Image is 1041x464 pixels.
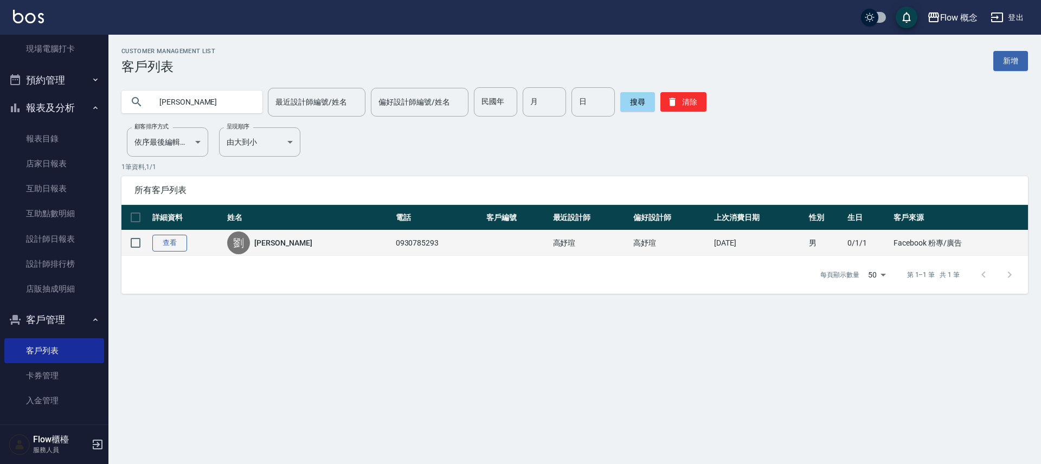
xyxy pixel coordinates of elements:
td: 男 [806,230,845,256]
td: 高妤瑄 [550,230,631,256]
th: 電話 [393,205,484,230]
span: 所有客戶列表 [134,185,1015,196]
th: 詳細資料 [150,205,224,230]
a: 店家日報表 [4,151,104,176]
button: 搜尋 [620,92,655,112]
a: 報表目錄 [4,126,104,151]
a: 卡券管理 [4,363,104,388]
a: 查看 [152,235,187,252]
p: 服務人員 [33,445,88,455]
a: 設計師排行榜 [4,252,104,276]
button: 報表及分析 [4,94,104,122]
th: 客戶編號 [484,205,550,230]
h2: Customer Management List [121,48,215,55]
button: 清除 [660,92,706,112]
th: 上次消費日期 [711,205,806,230]
th: 生日 [845,205,891,230]
p: 1 筆資料, 1 / 1 [121,162,1028,172]
a: 新增 [993,51,1028,71]
a: 客戶列表 [4,338,104,363]
a: 入金管理 [4,388,104,413]
div: 由大到小 [219,127,300,157]
th: 性別 [806,205,845,230]
td: 高妤瑄 [631,230,711,256]
div: 劉 [227,231,250,254]
input: 搜尋關鍵字 [152,87,254,117]
label: 顧客排序方式 [134,123,169,131]
button: 預約管理 [4,66,104,94]
h3: 客戶列表 [121,59,215,74]
h5: Flow櫃檯 [33,434,88,445]
button: 登出 [986,8,1028,28]
img: Person [9,434,30,455]
p: 第 1–1 筆 共 1 筆 [907,270,960,280]
th: 客戶來源 [891,205,1028,230]
td: 0/1/1 [845,230,891,256]
a: 設計師日報表 [4,227,104,252]
div: 依序最後編輯時間 [127,127,208,157]
label: 呈現順序 [227,123,249,131]
td: [DATE] [711,230,806,256]
td: Facebook 粉專/廣告 [891,230,1028,256]
img: Logo [13,10,44,23]
th: 偏好設計師 [631,205,711,230]
a: [PERSON_NAME] [254,237,312,248]
p: 每頁顯示數量 [820,270,859,280]
button: 商品管理 [4,418,104,446]
a: 互助日報表 [4,176,104,201]
div: Flow 概念 [940,11,978,24]
th: 姓名 [224,205,393,230]
button: Flow 概念 [923,7,982,29]
div: 50 [864,260,890,289]
button: 客戶管理 [4,306,104,334]
th: 最近設計師 [550,205,631,230]
button: save [896,7,917,28]
a: 現場電腦打卡 [4,36,104,61]
a: 互助點數明細 [4,201,104,226]
td: 0930785293 [393,230,484,256]
a: 店販抽成明細 [4,276,104,301]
